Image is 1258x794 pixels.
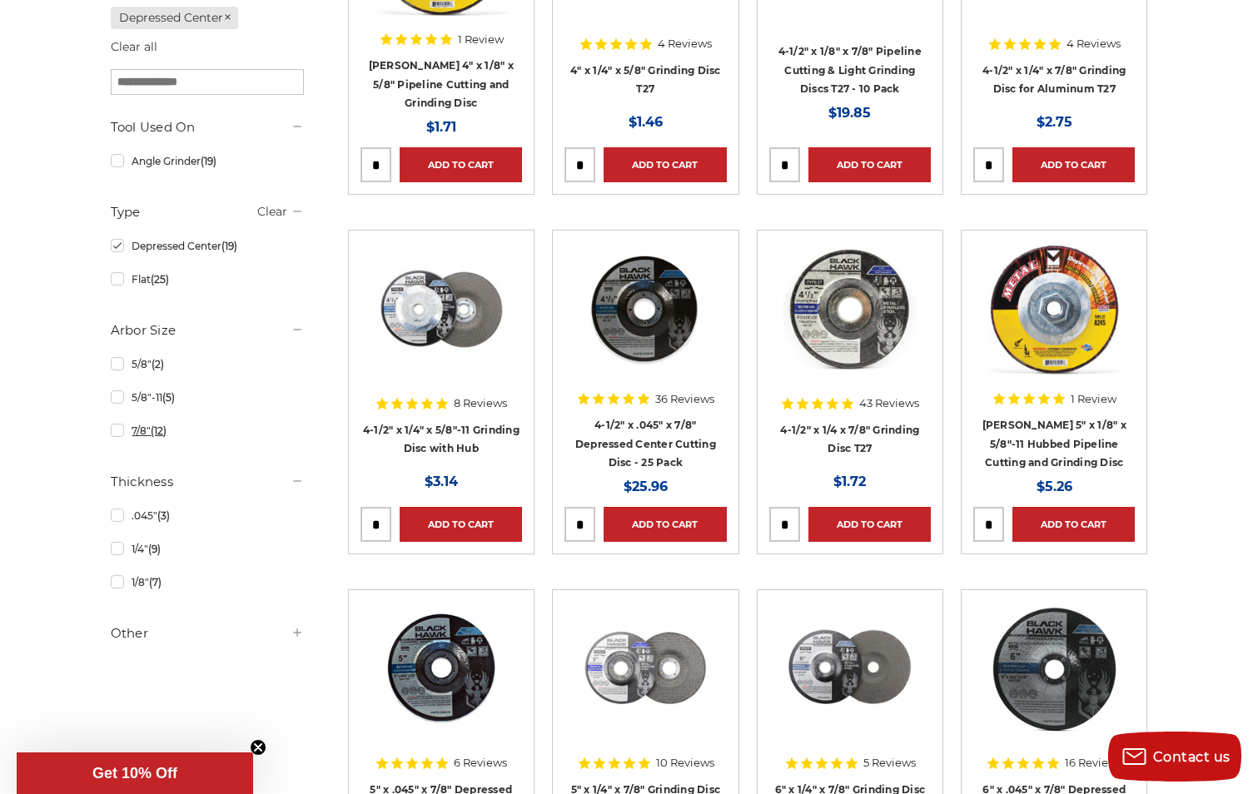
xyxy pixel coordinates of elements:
[778,45,922,95] a: 4-1/2" x 1/8" x 7/8" Pipeline Cutting & Light Grinding Discs T27 - 10 Pack
[808,507,931,542] a: Add to Cart
[629,114,663,130] span: $1.46
[859,398,919,409] span: 43 Reviews
[783,602,917,735] img: 6 inch grinding disc by Black Hawk Abrasives
[111,568,304,597] a: 1/8"
[375,242,508,375] img: BHA 4.5 Inch Grinding Wheel with 5/8 inch hub
[111,350,304,379] a: 5/8"
[588,652,703,685] a: Quick view
[369,59,514,109] a: [PERSON_NAME] 4" x 1/8" x 5/8" Pipeline Cutting and Grinding Disc
[982,419,1126,469] a: [PERSON_NAME] 5" x 1/8" x 5/8"-11 Hubbed Pipeline Cutting and Grinding Disc
[863,757,916,768] span: 5 Reviews
[769,602,931,763] a: 6 inch grinding disc by Black Hawk Abrasives
[987,602,1121,735] img: 6" x .045" x 7/8" Depressed Center Type 27 Cut Off Wheel
[793,652,907,685] a: Quick view
[221,240,237,252] span: (19)
[656,757,714,768] span: 10 Reviews
[793,292,907,325] a: Quick view
[425,474,458,489] span: $3.14
[780,424,919,455] a: 4-1/2" x 1/4 x 7/8" Grinding Disc T27
[973,242,1135,404] a: Mercer 5" x 1/8" x 5/8"-11 Hubbed Cutting and Light Grinding Wheel
[250,739,266,756] button: Close teaser
[982,64,1126,96] a: 4-1/2" x 1/4" x 7/8" Grinding Disc for Aluminum T27
[588,292,703,325] a: Quick view
[458,34,504,45] span: 1 Review
[987,242,1121,375] img: Mercer 5" x 1/8" x 5/8"-11 Hubbed Cutting and Light Grinding Wheel
[384,292,499,325] a: Quick view
[1037,114,1072,130] span: $2.75
[426,119,456,135] span: $1.71
[400,507,522,542] a: Add to Cart
[157,509,170,522] span: (3)
[111,146,304,176] a: Angle Grinder
[579,242,712,375] img: 4-1/2" x 3/64" x 7/8" Depressed Center Type 27 Cut Off Wheel
[1037,479,1072,494] span: $5.26
[454,398,507,409] span: 8 Reviews
[111,7,239,29] a: Depressed Center
[375,602,508,735] img: 5" x 3/64" x 7/8" Depressed Center Type 27 Cut Off Wheel
[148,543,161,555] span: (9)
[1153,749,1231,765] span: Contact us
[111,265,304,294] a: Flat
[808,147,931,182] a: Add to Cart
[162,391,175,404] span: (5)
[1108,732,1241,782] button: Contact us
[454,757,507,768] span: 6 Reviews
[828,105,871,121] span: $19.85
[111,117,304,137] h5: Tool Used On
[111,231,304,261] a: Depressed Center
[111,623,304,643] h5: Other
[1065,757,1122,768] span: 16 Reviews
[257,204,287,219] a: Clear
[111,534,304,563] a: 1/4"
[360,602,522,763] a: 5" x 3/64" x 7/8" Depressed Center Type 27 Cut Off Wheel
[151,424,167,437] span: (12)
[1067,38,1121,49] span: 4 Reviews
[973,602,1135,763] a: 6" x .045" x 7/8" Depressed Center Type 27 Cut Off Wheel
[111,501,304,530] a: .045"
[833,474,866,489] span: $1.72
[360,242,522,404] a: BHA 4.5 Inch Grinding Wheel with 5/8 inch hub
[1012,147,1135,182] a: Add to Cart
[111,320,304,340] h5: Arbor Size
[363,424,520,455] a: 4-1/2" x 1/4" x 5/8"-11 Grinding Disc with Hub
[564,602,726,763] a: 5 inch x 1/4 inch BHA grinding disc
[570,64,721,96] a: 4" x 1/4" x 5/8" Grinding Disc T27
[201,155,216,167] span: (19)
[658,38,712,49] span: 4 Reviews
[111,39,157,54] a: Clear all
[400,147,522,182] a: Add to Cart
[604,147,726,182] a: Add to Cart
[111,202,304,222] h5: Type
[384,652,499,685] a: Quick view
[1071,394,1116,404] span: 1 Review
[92,765,177,782] span: Get 10% Off
[1012,507,1135,542] a: Add to Cart
[152,358,164,370] span: (2)
[655,394,714,404] span: 36 Reviews
[151,273,169,285] span: (25)
[604,507,726,542] a: Add to Cart
[997,292,1111,325] a: Quick view
[769,242,931,404] a: BHA grinding wheels for 4.5 inch angle grinder
[997,652,1111,685] a: Quick view
[111,416,304,445] a: 7/8"
[564,242,726,404] a: 4-1/2" x 3/64" x 7/8" Depressed Center Type 27 Cut Off Wheel
[111,472,304,492] h5: Thickness
[111,383,304,412] a: 5/8"-11
[624,479,668,494] span: $25.96
[149,576,162,588] span: (7)
[575,419,716,469] a: 4-1/2" x .045" x 7/8" Depressed Center Cutting Disc - 25 Pack
[17,752,253,794] div: Get 10% OffClose teaser
[783,242,917,375] img: BHA grinding wheels for 4.5 inch angle grinder
[579,602,712,735] img: 5 inch x 1/4 inch BHA grinding disc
